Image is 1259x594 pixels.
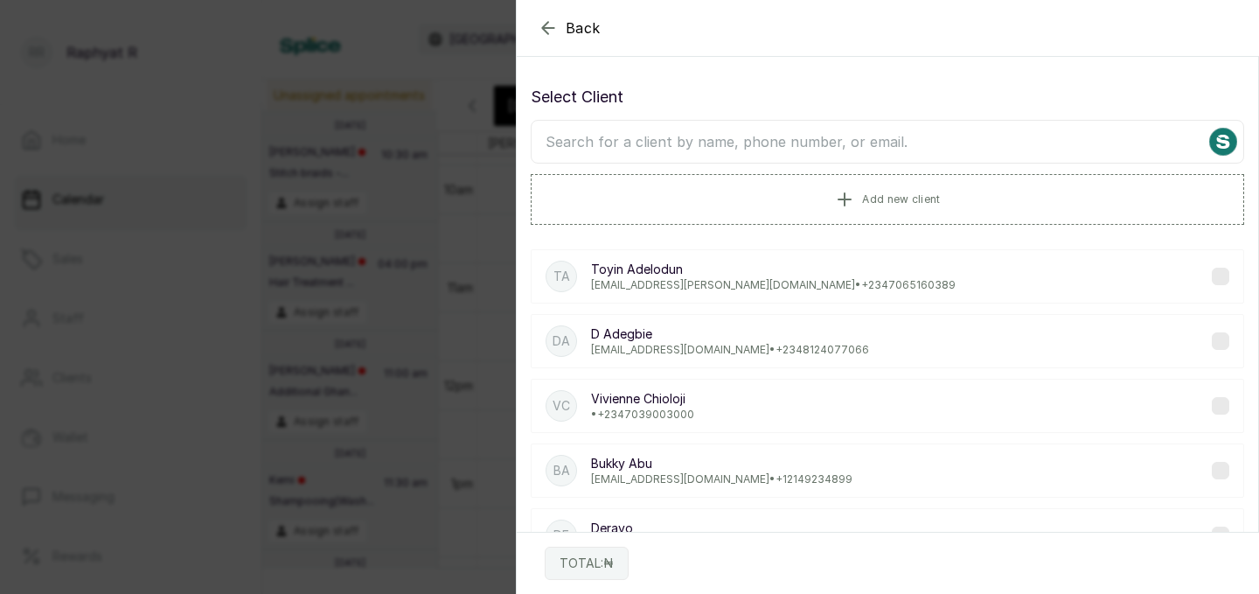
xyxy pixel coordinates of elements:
button: Add new client [531,174,1244,225]
p: BA [553,462,570,479]
p: [EMAIL_ADDRESS][DOMAIN_NAME] • +1 2149234899 [591,472,852,486]
p: TOTAL: ₦ [560,555,614,572]
p: Derayo [591,520,870,537]
p: Toyin Adelodun [591,261,956,278]
input: Search for a client by name, phone number, or email. [531,120,1244,164]
button: Back [538,17,601,38]
p: Vivienne Chioloji [591,390,694,408]
p: [EMAIL_ADDRESS][PERSON_NAME][DOMAIN_NAME] • +234 7065160389 [591,278,956,292]
p: Bukky Abu [591,455,852,472]
p: • +234 7039003000 [591,408,694,422]
p: De [553,527,569,544]
span: Back [566,17,601,38]
p: D Adegbie [591,325,869,343]
p: Select Client [531,85,1244,109]
p: TA [553,268,570,285]
p: DA [553,332,570,350]
span: Add new client [862,192,940,206]
p: VC [553,397,570,415]
p: [EMAIL_ADDRESS][DOMAIN_NAME] • +234 8124077066 [591,343,869,357]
